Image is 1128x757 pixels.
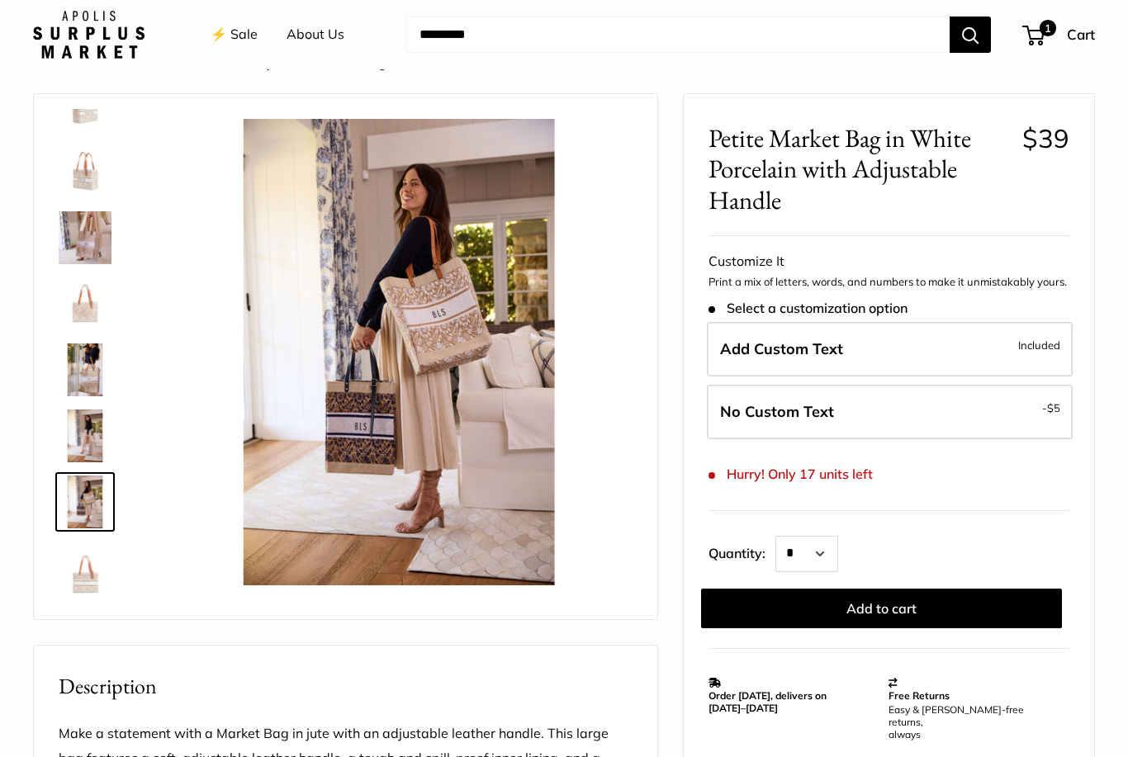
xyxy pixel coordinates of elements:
span: Hurry! Only 17 units left [709,466,873,482]
button: Search [950,17,991,53]
p: Easy & [PERSON_NAME]-free returns, always [889,703,1061,740]
a: Petite Market Bag in White Porcelain with Adjustable Handle [55,142,115,201]
a: ⚡️ Sale [211,22,258,47]
span: Select a customization option [709,300,908,316]
button: Add to cart [701,589,1062,628]
span: Cart [1067,26,1095,43]
a: Next [1058,56,1095,71]
label: Quantity: [709,531,775,572]
span: $39 [1022,122,1069,154]
a: Petite Market Bag in White Porcelain with Adjustable Handle [55,538,115,598]
span: 1 [1040,20,1056,36]
img: Apolis: Surplus Market [33,11,145,59]
img: description_Seal of authenticity printed on the backside of every bag. [59,277,111,330]
a: Petite Market Bag in White Porcelain with Adjustable Handle [55,472,115,532]
img: Petite Market Bag in White Porcelain with Adjustable Handle [59,475,111,528]
a: About Us [287,22,344,47]
h2: Description [59,670,633,703]
label: Leave Blank [707,385,1073,439]
span: No Custom Text [720,402,834,421]
input: Search... [406,17,950,53]
a: Petite Market Bag in White Porcelain with Adjustable Handle [55,208,115,267]
a: Prev [989,56,1026,71]
span: - [1042,398,1060,418]
span: Add Custom Text [720,339,843,358]
strong: Free Returns [889,689,950,702]
img: Petite Market Bag in White Porcelain with Adjustable Handle [59,542,111,594]
a: Harvest Sale Market: 12 Hours Only [82,56,273,71]
a: Home [33,56,65,71]
a: description_Seal of authenticity printed on the backside of every bag. [55,274,115,334]
img: Petite Market Bag in White Porcelain with Adjustable Handle [59,343,111,396]
span: Petite Market Bag in White Porcelain ... [289,56,497,71]
label: Add Custom Text [707,322,1073,376]
span: Petite Market Bag in White Porcelain with Adjustable Handle [709,123,1010,215]
a: Petite Market Bag in White Porcelain with Adjustable Handle [55,340,115,400]
strong: Order [DATE], delivers on [DATE]–[DATE] [709,689,827,714]
img: Petite Market Bag in White Porcelain with Adjustable Handle [59,409,111,462]
div: Customize It [709,249,1069,274]
a: 1 Cart [1024,21,1095,48]
p: Print a mix of letters, words, and numbers to make it unmistakably yours. [709,274,1069,291]
img: Petite Market Bag in White Porcelain with Adjustable Handle [166,119,633,585]
span: $5 [1047,401,1060,414]
a: Petite Market Bag in White Porcelain with Adjustable Handle [55,406,115,466]
img: Petite Market Bag in White Porcelain with Adjustable Handle [59,211,111,264]
span: Included [1018,335,1060,355]
img: Petite Market Bag in White Porcelain with Adjustable Handle [59,145,111,198]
